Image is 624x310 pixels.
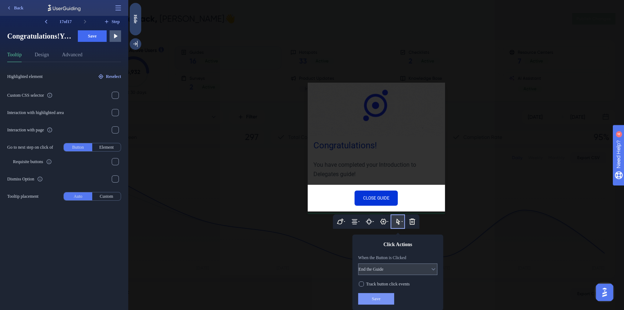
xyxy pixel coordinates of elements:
button: Design [35,51,49,62]
div: Requisite buttons [13,159,43,165]
span: Back [14,5,23,11]
span: End the Guide [230,266,255,272]
div: Interaction with highlighted area [7,110,64,115]
button: Back [3,2,27,14]
span: Need Help? [17,2,45,10]
span: When the Button is Clicked [230,255,278,261]
button: Button [64,143,92,151]
span: Congratulations!You have completed your Introduction to Delegates guide! [7,31,72,41]
button: End the Guide [230,263,309,275]
button: Custom [92,192,121,200]
span: Highlighted element [7,74,43,79]
button: Tooltip [7,51,22,62]
button: Auto [64,192,92,200]
div: Dismiss Option [7,176,34,182]
span: Tooltip placement [7,193,39,199]
span: Save [88,33,97,39]
button: Save [78,30,107,42]
span: Reselect [106,74,121,79]
button: Save [230,293,266,305]
button: Element [92,143,121,151]
div: 4 [50,4,52,9]
iframe: UserGuiding AI Assistant Launcher [594,281,615,303]
span: Save [244,296,252,302]
div: Custom CSS selector [7,92,44,98]
div: 17 of 17 [52,16,79,27]
span: Step [112,19,120,25]
button: Step [102,16,121,27]
span: Click Actions [255,240,284,249]
span: Track button click events [238,281,281,287]
div: Interaction with page [7,127,44,133]
span: Go to next step on click of [7,144,53,150]
button: Reselect [98,71,121,82]
button: Advanced [62,51,83,62]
